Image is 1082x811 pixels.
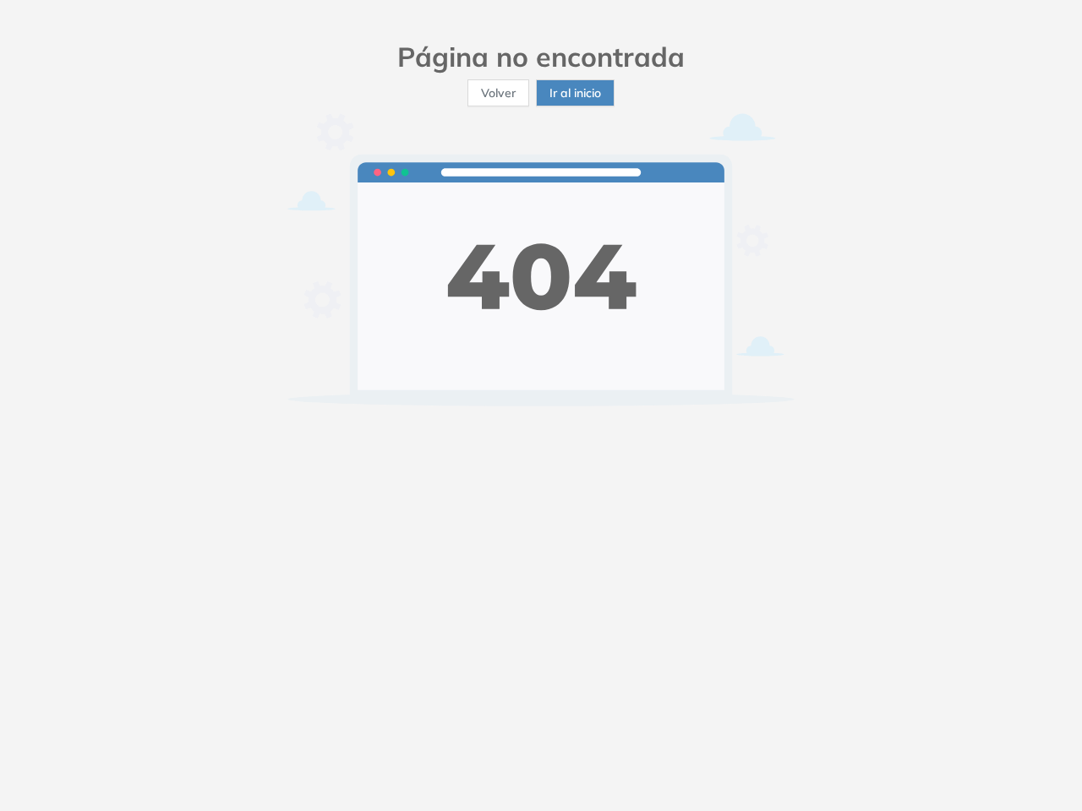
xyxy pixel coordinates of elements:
button: Volver [467,79,529,106]
button: Ir al inicio [536,79,615,106]
span: Volver [481,84,516,102]
h2: Página no encontrada [287,41,795,73]
img: error [287,113,795,405]
span: Ir al inicio [549,84,601,102]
